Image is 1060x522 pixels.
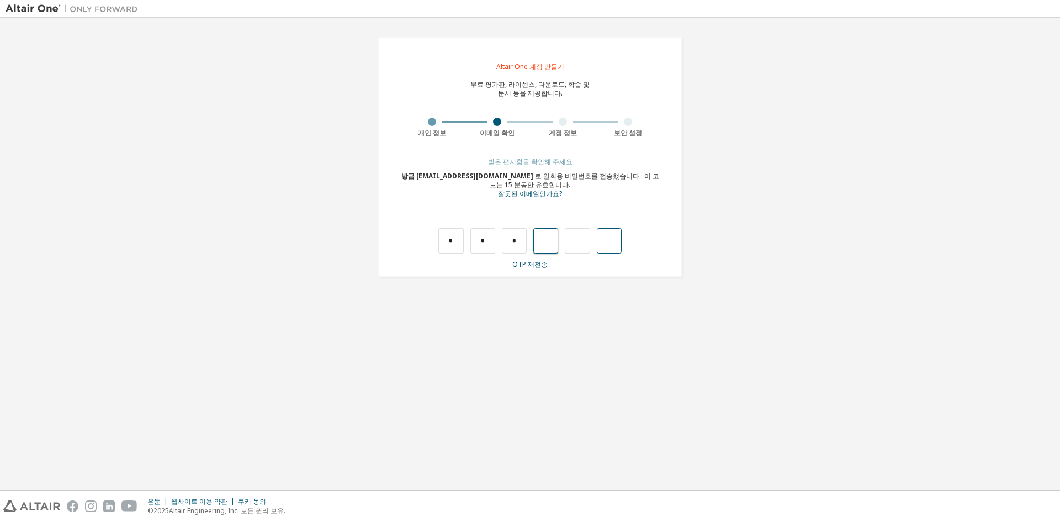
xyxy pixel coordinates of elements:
img: linkedin.svg [103,500,115,512]
font: 받은 편지함을 확인해 주세요 [488,157,573,166]
a: 등록 양식으로 돌아가기 [498,191,562,198]
font: . [569,180,570,189]
font: 개인 정보 [418,128,446,138]
img: altair_logo.svg [3,500,60,512]
font: OTP 재전송 [512,260,548,269]
font: 쿠키 동의 [238,497,266,506]
font: 잘못된 이메일인가요? [498,189,562,198]
img: 알타이르 원 [6,3,144,14]
img: youtube.svg [121,500,137,512]
font: 무료 평가판, 라이센스, 다운로드, 학습 및 [470,80,590,89]
font: 계정 정보 [549,128,577,138]
font: 2025 [153,506,169,515]
font: 은둔 [147,497,161,506]
font: Altair One 계정 만들기 [496,62,564,71]
font: © [147,506,153,515]
font: 보안 설정 [614,128,642,138]
font: 방금 [EMAIL_ADDRESS][DOMAIN_NAME] [401,171,533,181]
font: 15 분 [505,180,521,189]
font: 로 일회용 비밀번호를 전송했습니다 . 이 코드는 [490,171,659,189]
img: instagram.svg [85,500,97,512]
font: 동안 유효합니다 [521,180,569,189]
font: 웹사이트 이용 약관 [171,497,227,506]
font: 이메일 확인 [480,128,515,138]
font: Altair Engineering, Inc. 모든 권리 보유. [169,506,285,515]
font: 문서 등을 제공합니다. [498,88,563,98]
img: facebook.svg [67,500,78,512]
